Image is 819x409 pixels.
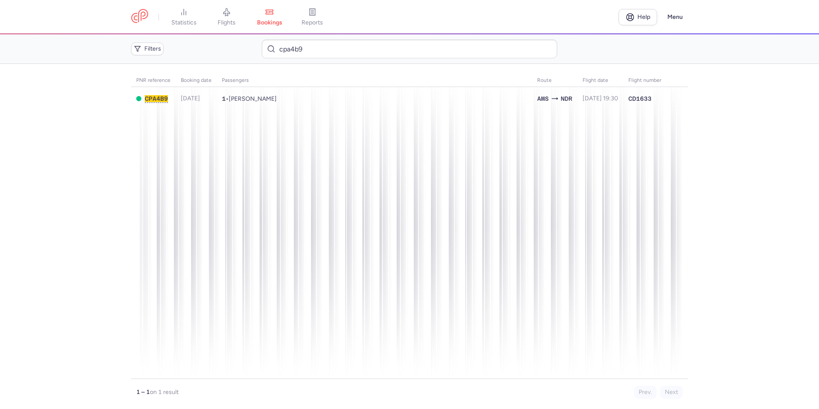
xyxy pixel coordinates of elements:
[181,95,200,102] span: [DATE]
[537,94,549,103] span: Schiphol, Amsterdam, Netherlands
[205,8,248,27] a: flights
[561,94,572,103] span: Nador, Nador, Morocco
[662,9,688,25] button: Menu
[577,74,623,87] th: flight date
[583,95,618,102] span: [DATE] 19:30
[262,39,557,58] input: Search bookings (PNR, name...)
[150,388,179,396] span: on 1 result
[302,19,323,27] span: reports
[634,386,657,399] button: Prev.
[131,42,164,55] button: Filters
[628,94,652,103] span: CD1633
[217,74,532,87] th: Passengers
[145,95,168,102] button: CPA4B9
[257,19,282,27] span: bookings
[171,19,197,27] span: statistics
[131,9,148,25] a: CitizenPlane red outlined logo
[619,9,657,25] a: Help
[229,95,277,102] span: Yamna ERRAHMOUNI
[532,74,577,87] th: Route
[222,95,226,102] span: 1
[248,8,291,27] a: bookings
[162,8,205,27] a: statistics
[176,74,217,87] th: Booking date
[637,14,650,20] span: Help
[131,74,176,87] th: PNR reference
[136,388,150,396] strong: 1 – 1
[291,8,334,27] a: reports
[660,386,683,399] button: Next
[623,74,667,87] th: Flight number
[218,19,236,27] span: flights
[222,95,277,102] span: •
[144,45,161,52] span: Filters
